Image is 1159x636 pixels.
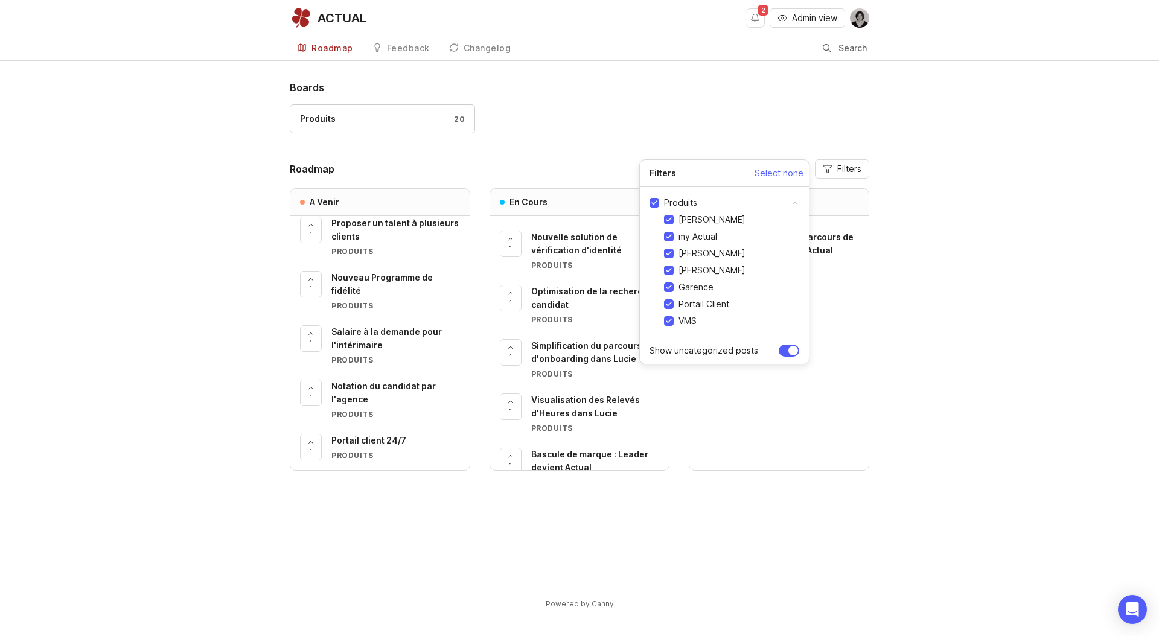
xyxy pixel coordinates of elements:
span: 1 [509,460,512,471]
button: Select none [754,165,804,182]
input: Nina [664,249,674,258]
button: 1 [300,434,322,460]
a: Salaire à la demande pour l'intérimaireProduits [331,325,460,365]
h2: Roadmap [290,162,334,176]
div: Produits [531,369,660,379]
div: Feedback [387,44,430,52]
a: Feedback [365,36,437,61]
button: 1 [300,217,322,243]
div: Roadmap [311,44,353,52]
span: 1 [309,338,313,348]
h3: A Venir [310,196,339,208]
span: Select none [755,167,803,179]
span: Simplification du parcours d'onboarding dans Lucie [531,340,642,364]
div: Produits [531,260,660,270]
span: [PERSON_NAME] [678,214,746,226]
button: 1 [500,393,522,420]
input: VMS [664,316,674,326]
span: [PERSON_NAME] [678,264,746,276]
span: 1 [509,243,512,253]
div: Produits [300,112,336,126]
input: Lucie [664,215,674,224]
button: toggle for accordion [697,199,799,207]
button: Admin view [770,8,845,28]
button: 1 [500,231,522,257]
input: Produits [650,198,659,208]
span: 1 [309,392,313,402]
a: Visualisation des Relevés d'Heures dans LucieProduits [531,393,660,433]
span: my Actual [678,231,717,243]
h3: En Cours [509,196,548,208]
span: Nouvelle solution de vérification d'identité [531,232,622,255]
span: Garence [678,281,714,293]
a: Simplification du parcours d'onboarding dans LucieProduits [531,339,660,379]
a: Powered by Canny [544,597,616,611]
span: Bascule de marque : Leader devient Actual [531,449,648,472]
button: 1 [500,339,522,366]
div: Produits [331,246,460,256]
span: VMS [678,315,697,327]
span: 1 [309,447,313,457]
a: Nouveau Programme de fidélitéProduits [331,271,460,311]
span: Salaire à la demande pour l'intérimaire [331,326,442,350]
div: Produits [531,314,660,325]
a: Roadmap [290,36,360,61]
img: Manon CAMPAIT [850,8,869,28]
button: 1 [500,285,522,311]
input: Show uncategorized posts [779,345,799,357]
a: Portail client 24/7Produits [331,434,460,460]
span: Filters [837,163,861,175]
div: Open Intercom Messenger [1118,595,1147,624]
span: 1 [309,284,313,294]
input: Portail Client [664,299,674,309]
span: 1 [309,229,313,240]
div: ACTUAL [318,12,366,24]
button: 1 [300,271,322,297]
a: Produits20 [290,104,475,133]
button: Notifications [746,8,765,28]
span: Visualisation des Relevés d'Heures dans Lucie [531,395,640,418]
span: Show uncategorized posts [650,345,758,357]
span: Optimisation de la recherche candidat [531,286,653,310]
input: my Actual [664,232,674,241]
span: 1 [509,297,512,308]
div: Produits [331,450,460,460]
span: Notation du candidat par l'agence [331,381,436,404]
div: Changelog [464,44,511,52]
div: Produits [331,301,460,311]
span: Portail client 24/7 [331,435,406,445]
a: Nouvelle solution de vérification d'identitéProduits [531,231,660,270]
a: Bascule de marque : Leader devient Actual [531,448,660,488]
span: Nouveau Programme de fidélité [331,272,433,296]
span: 1 [509,352,512,362]
button: 1 [300,380,322,406]
div: 20 [448,114,465,124]
span: Produits [664,197,697,209]
h2: Filters [650,167,676,179]
div: Produits [531,423,660,433]
input: Garence [664,282,674,292]
span: [PERSON_NAME] [678,247,746,259]
span: Admin view [792,12,837,24]
a: Notation du candidat par l'agenceProduits [331,380,460,419]
button: Filters [815,159,869,179]
div: accordion in expanded state [650,214,799,327]
span: Proposer un talent à plusieurs clients [331,218,459,241]
a: Proposer un talent à plusieurs clientsProduits [331,217,460,256]
a: Optimisation de la recherche candidatProduits [531,285,660,325]
span: 2 [758,5,768,16]
span: 1 [509,406,512,416]
div: Produits [331,355,460,365]
span: Portail Client [678,298,729,310]
button: 1 [500,448,522,474]
input: Alec [664,266,674,275]
button: 1 [300,325,322,352]
div: Produits [331,409,460,419]
img: ACTUAL logo [290,7,311,29]
a: Changelog [442,36,519,61]
h1: Boards [290,80,869,95]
